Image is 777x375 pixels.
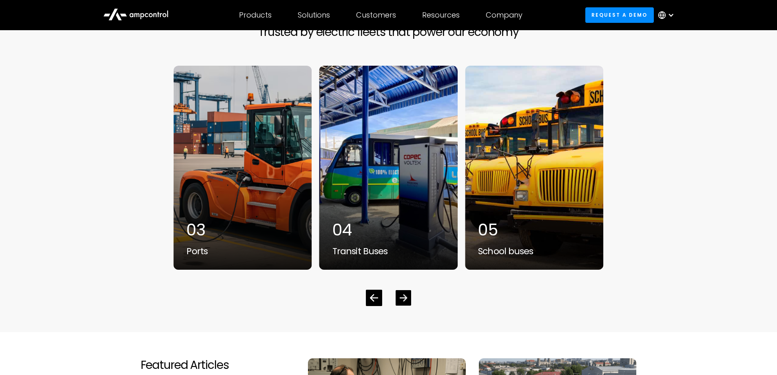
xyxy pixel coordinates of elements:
[173,65,312,270] a: eletric terminal tractor at port03Ports
[239,11,272,20] div: Products
[366,290,382,306] div: Previous slide
[298,11,330,20] div: Solutions
[258,25,519,39] h2: Trusted by electric fleets that power our economy
[319,65,458,270] a: EV bus operation with AI and software04Transit Buses
[319,65,458,270] div: 4 / 7
[422,11,460,20] div: Resources
[332,220,445,240] div: 04
[465,65,604,270] div: 5 / 7
[478,246,590,257] div: School buses
[186,220,299,240] div: 03
[332,246,445,257] div: Transit Buses
[356,11,396,20] div: Customers
[173,65,312,270] div: 3 / 7
[486,11,522,20] div: Company
[396,290,411,306] div: Next slide
[141,358,229,372] h2: Featured Articles
[186,246,299,257] div: Ports
[478,220,590,240] div: 05
[585,7,654,22] a: Request a demo
[465,65,604,270] a: school buses in a row05School buses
